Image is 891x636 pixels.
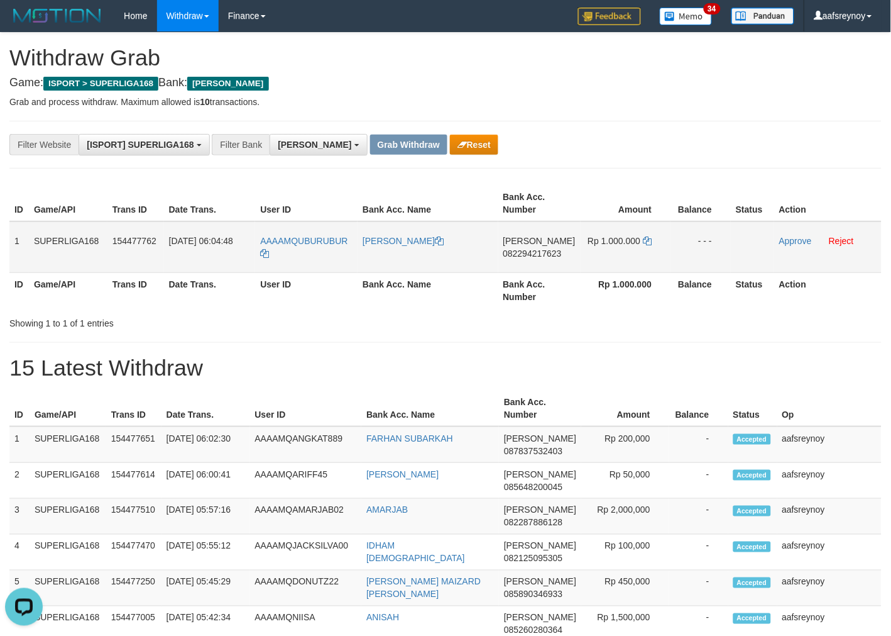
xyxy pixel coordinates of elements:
td: - [669,535,728,571]
th: Bank Acc. Name [361,391,499,427]
span: 154477762 [112,236,156,246]
th: Trans ID [107,186,164,221]
a: IDHAM [DEMOGRAPHIC_DATA] [366,541,465,564]
td: SUPERLIGA168 [30,499,106,535]
button: [PERSON_NAME] [270,134,367,155]
th: Status [731,186,774,221]
td: SUPERLIGA168 [30,571,106,606]
th: Action [774,186,882,221]
td: [DATE] 06:00:41 [161,463,250,499]
th: Status [731,272,774,308]
td: SUPERLIGA168 [30,535,106,571]
span: [ISPORT] SUPERLIGA168 [87,140,194,150]
td: 2 [9,463,30,499]
span: AAAAMQUBURUBUR [260,236,347,246]
h4: Game: Bank: [9,77,882,89]
td: 3 [9,499,30,535]
td: - [669,427,728,463]
th: Date Trans. [164,272,256,308]
td: [DATE] 06:02:30 [161,427,250,463]
td: aafsreynoy [777,427,882,463]
td: 154477250 [106,571,161,606]
th: ID [9,272,29,308]
div: Showing 1 to 1 of 1 entries [9,312,362,330]
img: MOTION_logo.png [9,6,105,25]
th: Bank Acc. Number [499,391,581,427]
span: Copy 082294217623 to clipboard [503,248,562,259]
span: Accepted [733,470,771,481]
span: [PERSON_NAME] [504,577,576,587]
td: 154477510 [106,499,161,535]
th: Action [774,272,882,308]
td: 154477470 [106,535,161,571]
span: ISPORT > SUPERLIGA168 [43,77,158,91]
button: Grab Withdraw [370,135,447,155]
td: - [669,499,728,535]
th: Status [728,391,777,427]
td: - - - [670,221,731,273]
td: SUPERLIGA168 [30,463,106,499]
span: Copy 087837532403 to clipboard [504,446,562,456]
span: Copy 082287886128 to clipboard [504,518,562,528]
td: 1 [9,221,29,273]
th: Rp 1.000.000 [581,272,671,308]
span: Accepted [733,613,771,624]
th: User ID [255,272,358,308]
button: Reset [450,135,498,155]
span: Accepted [733,542,771,552]
td: AAAAMQJACKSILVA00 [250,535,362,571]
span: 34 [704,3,721,14]
a: [PERSON_NAME] [366,469,439,479]
td: [DATE] 05:55:12 [161,535,250,571]
td: 154477651 [106,427,161,463]
td: SUPERLIGA168 [30,427,106,463]
div: Filter Website [9,134,79,155]
span: [PERSON_NAME] [504,541,576,551]
th: Date Trans. [161,391,250,427]
th: Trans ID [106,391,161,427]
a: FARHAN SUBARKAH [366,433,453,444]
a: Approve [779,236,812,246]
td: - [669,463,728,499]
th: Game/API [29,186,107,221]
span: [PERSON_NAME] [504,613,576,623]
span: Copy 085648200045 to clipboard [504,482,562,492]
span: Copy 085890346933 to clipboard [504,589,562,600]
th: User ID [250,391,362,427]
td: 154477614 [106,463,161,499]
th: Op [777,391,882,427]
span: [PERSON_NAME] [504,469,576,479]
td: aafsreynoy [777,499,882,535]
img: Button%20Memo.svg [660,8,713,25]
span: [DATE] 06:04:48 [169,236,233,246]
td: Rp 200,000 [581,427,669,463]
div: Filter Bank [212,134,270,155]
span: [PERSON_NAME] [504,505,576,515]
th: Bank Acc. Name [358,272,498,308]
span: Accepted [733,434,771,445]
strong: 10 [200,97,210,107]
td: SUPERLIGA168 [29,221,107,273]
span: [PERSON_NAME] [504,433,576,444]
th: Balance [670,186,731,221]
th: User ID [255,186,358,221]
span: [PERSON_NAME] [187,77,268,91]
a: Reject [829,236,854,246]
th: ID [9,186,29,221]
a: [PERSON_NAME] MAIZARD [PERSON_NAME] [366,577,481,600]
td: 1 [9,427,30,463]
img: Feedback.jpg [578,8,641,25]
th: Amount [581,391,669,427]
th: Date Trans. [164,186,256,221]
th: Trans ID [107,272,164,308]
span: [PERSON_NAME] [278,140,351,150]
td: - [669,571,728,606]
th: ID [9,391,30,427]
a: AMARJAB [366,505,408,515]
td: Rp 2,000,000 [581,499,669,535]
h1: 15 Latest Withdraw [9,355,882,381]
button: Open LiveChat chat widget [5,5,43,43]
span: [PERSON_NAME] [503,236,576,246]
th: Game/API [29,272,107,308]
td: AAAAMQAMARJAB02 [250,499,362,535]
